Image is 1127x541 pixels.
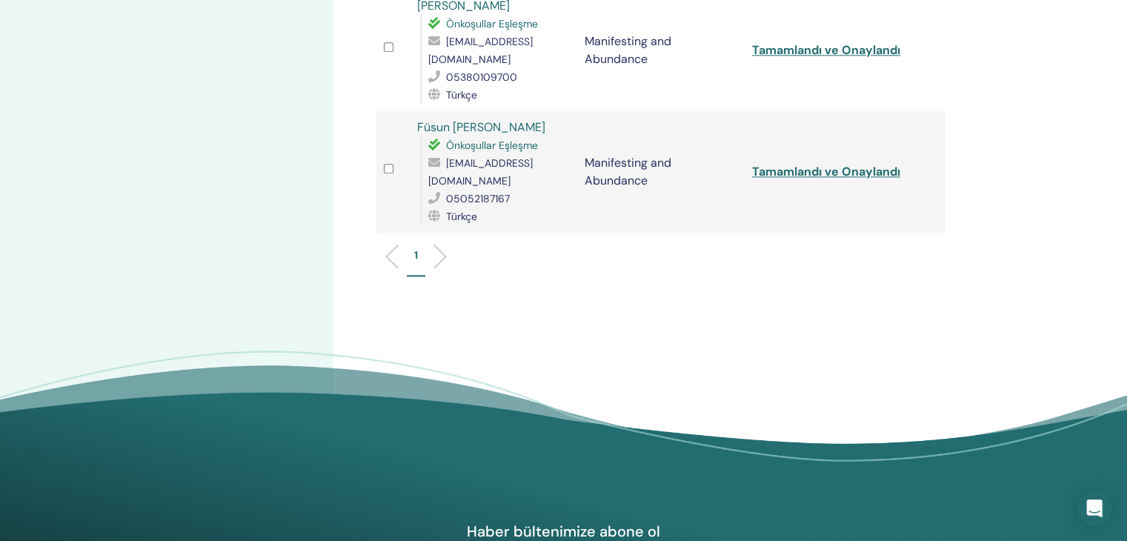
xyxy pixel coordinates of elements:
[446,88,477,102] span: Türkçe
[417,119,545,135] a: Füsun [PERSON_NAME]
[428,156,533,187] span: [EMAIL_ADDRESS][DOMAIN_NAME]
[446,17,538,30] span: Önkoşullar Eşleşme
[446,192,510,205] span: 05052187167
[577,111,745,233] td: Manifesting and Abundance
[414,248,418,263] p: 1
[752,164,900,179] a: Tamamlandı ve Onaylandı
[1077,491,1112,526] div: Open Intercom Messenger
[446,139,538,152] span: Önkoşullar Eşleşme
[393,522,735,541] h4: Haber bültenimize abone ol
[446,210,477,223] span: Türkçe
[752,42,900,58] a: Tamamlandı ve Onaylandı
[428,35,533,66] span: [EMAIL_ADDRESS][DOMAIN_NAME]
[446,70,517,84] span: 05380109700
